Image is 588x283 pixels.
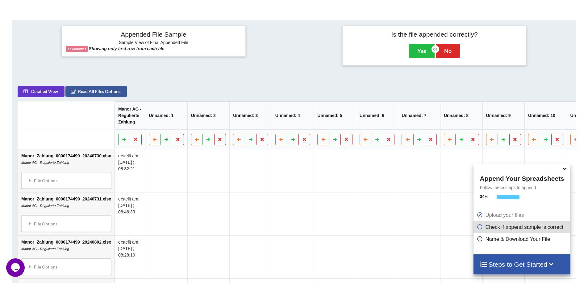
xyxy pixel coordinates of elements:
[145,102,187,130] th: Unnamed: 1
[18,86,65,97] button: Detailed View
[480,194,488,199] b: 34 %
[524,102,567,130] th: Unnamed: 10
[440,102,482,130] th: Unnamed: 8
[21,161,69,164] i: Manor AG - Regulierte Zahlung
[187,102,230,130] th: Unnamed: 2
[482,102,525,130] th: Unnamed: 9
[230,102,272,130] th: Unnamed: 3
[21,247,69,251] i: Manor AG - Regulierte Zahlung
[89,46,165,51] b: Showing only first row from each file
[314,102,356,130] th: Unnamed: 5
[473,173,570,182] h4: Append Your Spreadsheets
[473,184,570,191] p: Follow these steps to append
[23,217,109,230] div: File Options
[66,40,241,46] h6: Sample View of Final Appended File
[18,192,115,235] td: Manor_Zahlung_0000174499_20240731.xlsx
[6,258,26,277] iframe: chat widget
[18,149,115,192] td: Manor_Zahlung_0000174499_20240730.xlsx
[477,223,569,231] p: Check if append sample is correct
[347,30,522,38] h4: Is the file appended correctly?
[480,261,564,268] h4: Steps to Get Started
[21,204,69,208] i: Manor AG - Regulierte Zahlung
[477,211,569,219] p: Upload your files
[115,149,145,192] td: erstellt am: [DATE] ; 08:32:21
[436,44,460,58] button: No
[23,174,109,187] div: File Options
[477,235,569,243] p: Name & Download Your File
[65,86,127,97] button: Read All Files Options
[115,102,145,130] th: Manor AG - Regulierte Zahlung
[23,260,109,273] div: File Options
[356,102,398,130] th: Unnamed: 6
[115,192,145,235] td: erstellt am: [DATE] ; 08:46:33
[398,102,440,130] th: Unnamed: 7
[115,235,145,278] td: erstellt am: [DATE] ; 08:28:10
[67,47,86,51] b: 17 columns
[18,235,115,278] td: Manor_Zahlung_0000174499_20240802.xlsx
[66,30,241,39] h4: Appended File Sample
[409,44,435,58] button: Yes
[272,102,314,130] th: Unnamed: 4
